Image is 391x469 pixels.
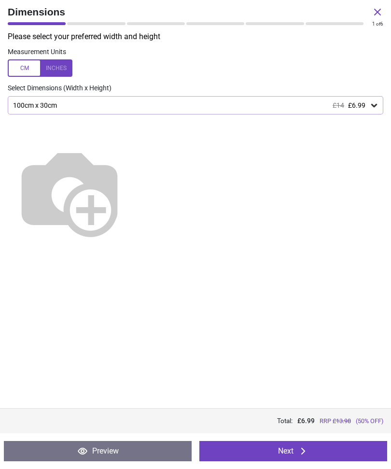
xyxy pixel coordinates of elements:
span: £6.99 [348,101,365,109]
div: of 6 [372,21,383,28]
span: £ 13.98 [333,417,351,425]
img: Helper for size comparison [8,130,131,254]
span: RRP [320,417,351,426]
div: 100cm x 30cm [12,101,369,110]
span: (50% OFF) [356,417,383,426]
span: 6.99 [301,417,315,425]
button: Preview [4,441,192,461]
label: Measurement Units [8,47,66,57]
button: Next [199,441,387,461]
span: £ [297,416,315,426]
div: Total: [8,416,383,426]
span: £14 [333,101,344,109]
p: Please select your preferred width and height [8,31,391,42]
span: Dimensions [8,5,372,19]
span: 1 [372,21,375,27]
